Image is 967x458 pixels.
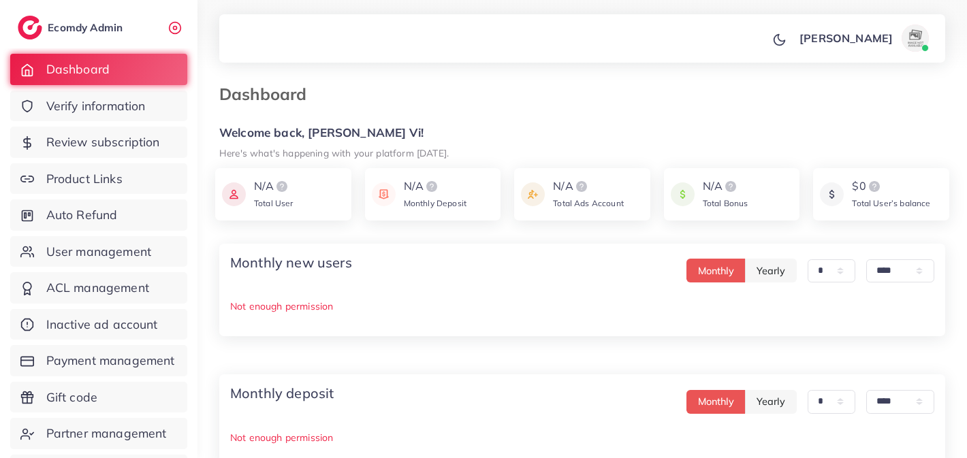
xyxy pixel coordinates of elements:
[553,198,624,208] span: Total Ads Account
[230,429,934,446] p: Not enough permission
[573,178,590,195] img: logo
[10,127,187,158] a: Review subscription
[219,126,945,140] h5: Welcome back, [PERSON_NAME] Vi!
[10,309,187,340] a: Inactive ad account
[424,178,440,195] img: logo
[703,178,748,195] div: N/A
[46,97,146,115] span: Verify information
[10,163,187,195] a: Product Links
[46,243,151,261] span: User management
[274,178,290,195] img: logo
[46,206,118,224] span: Auto Refund
[10,236,187,267] a: User management
[521,178,545,210] img: icon payment
[902,24,929,52] img: avatar
[723,178,739,195] img: logo
[703,198,748,208] span: Total Bonus
[10,199,187,231] a: Auto Refund
[372,178,396,210] img: icon payment
[46,352,175,370] span: Payment management
[18,16,42,39] img: logo
[46,61,110,78] span: Dashboard
[254,198,294,208] span: Total User
[686,390,746,414] button: Monthly
[10,91,187,122] a: Verify information
[745,390,797,414] button: Yearly
[10,382,187,413] a: Gift code
[852,178,930,195] div: $0
[799,30,893,46] p: [PERSON_NAME]
[792,24,934,52] a: [PERSON_NAME]avatar
[46,279,149,297] span: ACL management
[852,198,930,208] span: Total User’s balance
[230,255,352,271] h4: Monthly new users
[230,385,334,402] h4: Monthly deposit
[18,16,126,39] a: logoEcomdy Admin
[686,259,746,282] button: Monthly
[10,418,187,449] a: Partner management
[553,178,624,195] div: N/A
[866,178,883,195] img: logo
[745,259,797,282] button: Yearly
[46,170,123,188] span: Product Links
[46,389,97,406] span: Gift code
[10,345,187,376] a: Payment management
[820,178,844,210] img: icon payment
[254,178,294,195] div: N/A
[219,147,449,159] small: Here's what's happening with your platform [DATE].
[222,178,246,210] img: icon payment
[10,272,187,304] a: ACL management
[46,425,167,442] span: Partner management
[10,54,187,85] a: Dashboard
[46,316,158,333] span: Inactive ad account
[46,133,160,151] span: Review subscription
[404,198,466,208] span: Monthly Deposit
[230,298,934,314] p: Not enough permission
[404,178,466,195] div: N/A
[48,21,126,34] h2: Ecomdy Admin
[219,84,317,104] h3: Dashboard
[671,178,695,210] img: icon payment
